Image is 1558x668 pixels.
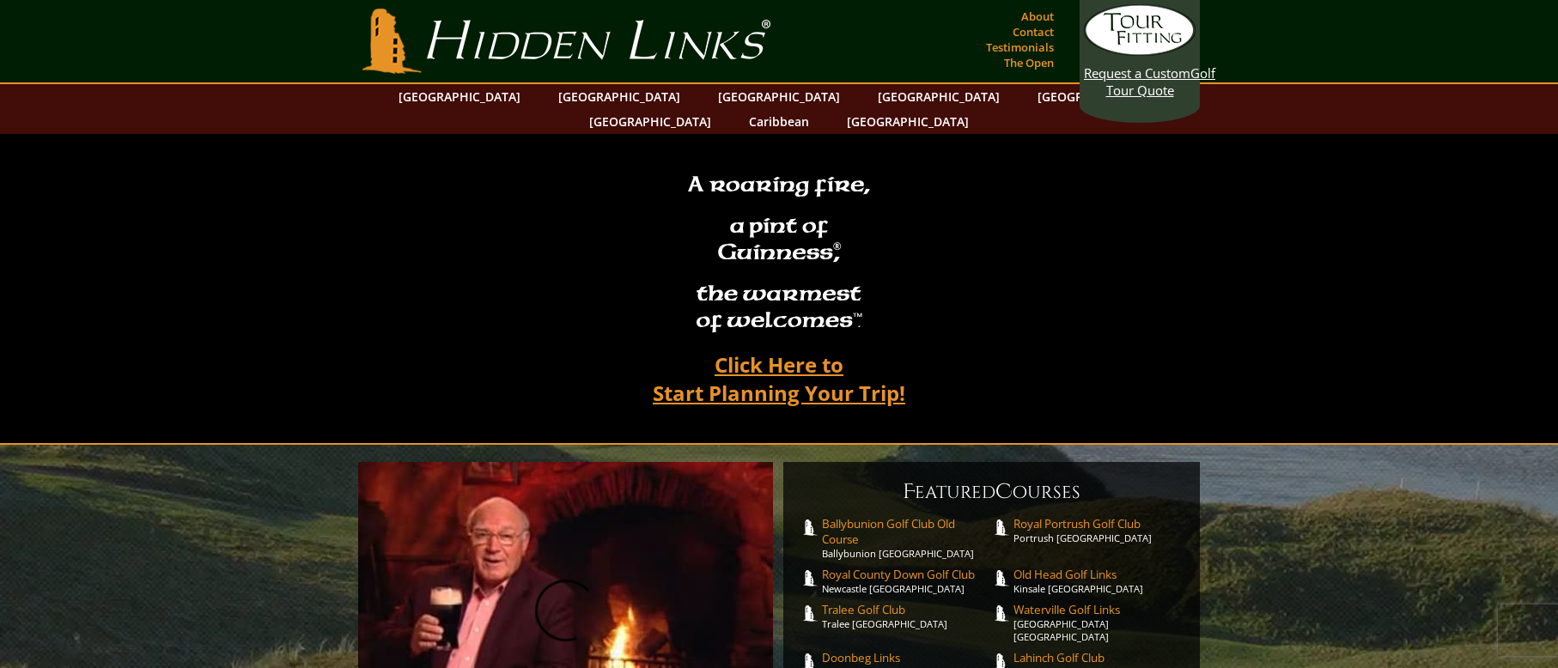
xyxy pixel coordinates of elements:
[995,478,1013,506] span: C
[838,109,977,134] a: [GEOGRAPHIC_DATA]
[1013,602,1184,617] span: Waterville Golf Links
[822,567,992,595] a: Royal County Down Golf ClubNewcastle [GEOGRAPHIC_DATA]
[677,164,881,344] h2: A roaring fire, a pint of Guinness , the warmest of welcomesâ„¢.
[822,602,992,617] span: Tralee Golf Club
[1013,516,1184,544] a: Royal Portrush Golf ClubPortrush [GEOGRAPHIC_DATA]
[581,109,720,134] a: [GEOGRAPHIC_DATA]
[1008,20,1058,44] a: Contact
[1029,84,1168,109] a: [GEOGRAPHIC_DATA]
[636,344,922,413] a: Click Here toStart Planning Your Trip!
[822,567,992,582] span: Royal County Down Golf Club
[1013,602,1184,643] a: Waterville Golf Links[GEOGRAPHIC_DATA] [GEOGRAPHIC_DATA]
[740,109,818,134] a: Caribbean
[390,84,529,109] a: [GEOGRAPHIC_DATA]
[982,35,1058,59] a: Testimonials
[1084,4,1196,99] a: Request a CustomGolf Tour Quote
[1013,567,1184,582] span: Old Head Golf Links
[822,516,992,547] span: Ballybunion Golf Club Old Course
[709,84,849,109] a: [GEOGRAPHIC_DATA]
[822,650,992,665] span: Doonbeg Links
[822,602,992,630] a: Tralee Golf ClubTralee [GEOGRAPHIC_DATA]
[1013,516,1184,531] span: Royal Portrush Golf Club
[1000,51,1058,75] a: The Open
[1013,567,1184,595] a: Old Head Golf LinksKinsale [GEOGRAPHIC_DATA]
[903,478,915,506] span: F
[822,516,992,560] a: Ballybunion Golf Club Old CourseBallybunion [GEOGRAPHIC_DATA]
[1017,4,1058,28] a: About
[1084,64,1190,82] span: Request a Custom
[800,478,1183,506] h6: eatured ourses
[869,84,1008,109] a: [GEOGRAPHIC_DATA]
[550,84,689,109] a: [GEOGRAPHIC_DATA]
[1013,650,1184,665] span: Lahinch Golf Club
